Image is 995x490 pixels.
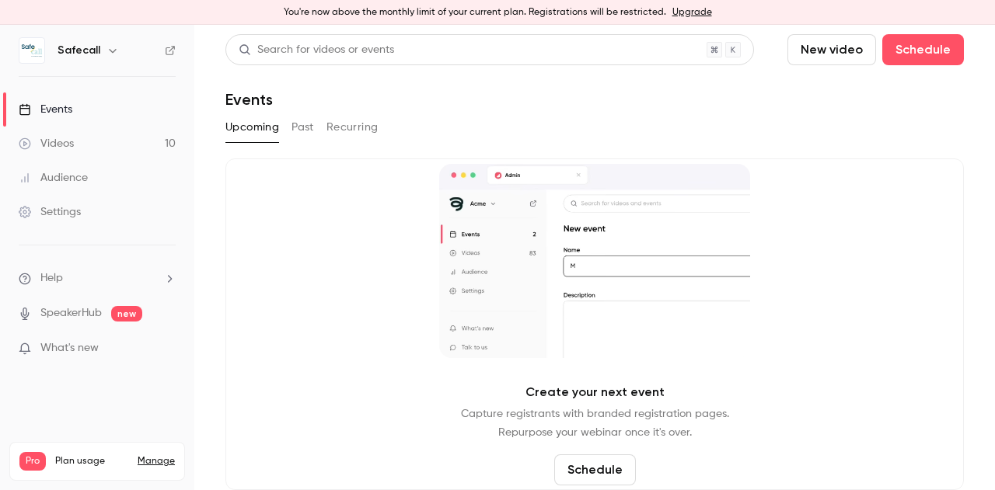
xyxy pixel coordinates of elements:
[19,136,74,151] div: Videos
[19,204,81,220] div: Settings
[672,6,712,19] a: Upgrade
[40,270,63,287] span: Help
[19,38,44,63] img: Safecall
[40,305,102,321] a: SpeakerHub
[787,34,876,65] button: New video
[225,90,273,109] h1: Events
[292,115,314,140] button: Past
[461,405,729,442] p: Capture registrants with branded registration pages. Repurpose your webinar once it's over.
[58,43,100,58] h6: Safecall
[40,340,99,356] span: What's new
[225,115,279,140] button: Upcoming
[111,306,142,321] span: new
[326,115,379,140] button: Recurring
[882,34,964,65] button: Schedule
[19,452,46,471] span: Pro
[19,170,88,186] div: Audience
[239,42,394,58] div: Search for videos or events
[19,270,176,287] li: help-dropdown-opener
[19,102,72,117] div: Events
[554,454,636,485] button: Schedule
[157,342,176,356] iframe: Noticeable Trigger
[55,455,128,467] span: Plan usage
[525,383,665,401] p: Create your next event
[138,455,175,467] a: Manage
